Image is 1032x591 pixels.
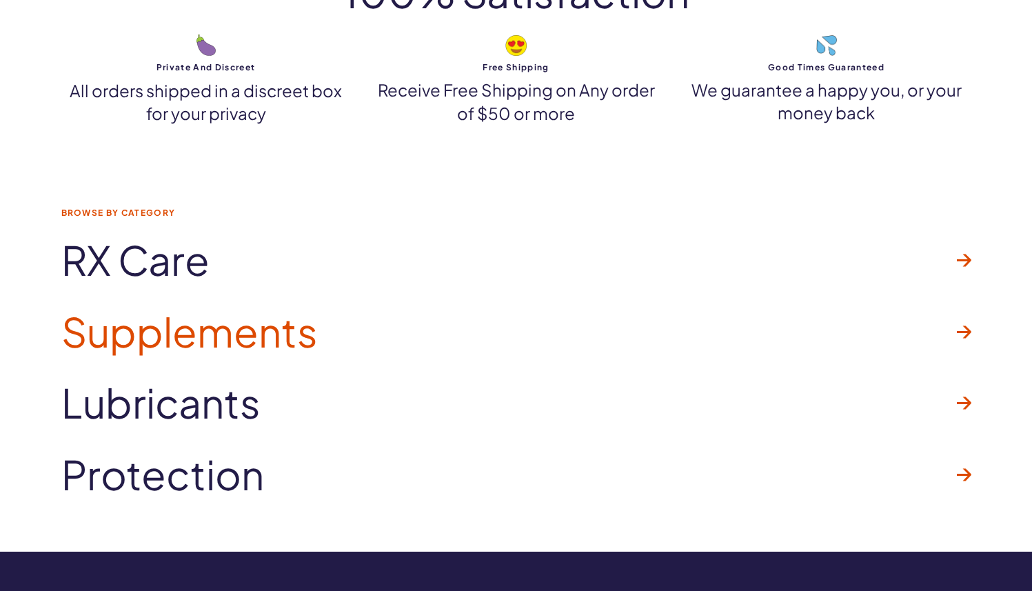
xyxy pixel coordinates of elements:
[196,34,216,56] img: eggplant emoji
[682,63,971,72] strong: Good Times Guaranteed
[61,310,318,354] span: Supplements
[61,452,264,497] span: Protection
[61,238,210,282] span: RX Care
[61,367,971,439] a: Lubricants
[682,79,971,125] p: We guarantee a happy you, or your money back
[372,79,661,125] p: Receive Free Shipping on Any order of $50 or more
[372,63,661,72] strong: Free Shipping
[505,35,527,57] img: heart-eyes emoji
[61,208,971,217] span: Browse by Category
[61,79,351,126] p: All orders shipped in a discreet box for your privacy
[61,439,971,510] a: Protection
[61,63,351,72] strong: Private and discreet
[61,224,971,296] a: RX Care
[61,381,261,425] span: Lubricants
[816,35,837,56] img: droplets emoji
[61,296,971,368] a: Supplements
